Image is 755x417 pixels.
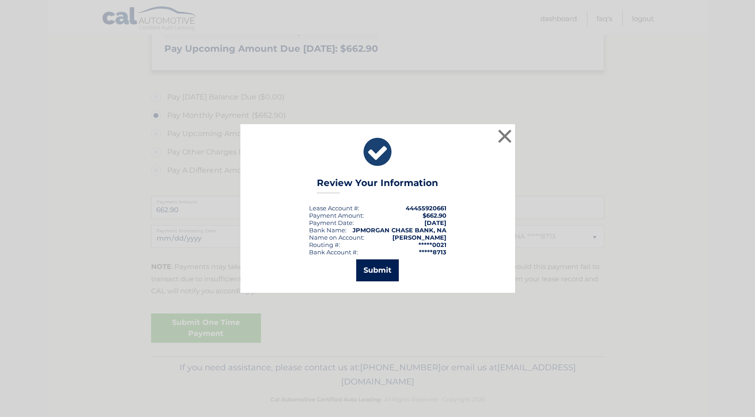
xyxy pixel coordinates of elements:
[353,226,446,234] strong: JPMORGAN CHASE BANK, NA
[496,127,514,145] button: ×
[392,234,446,241] strong: [PERSON_NAME]
[406,204,446,212] strong: 44455920661
[309,248,358,256] div: Bank Account #:
[356,259,399,281] button: Submit
[309,226,347,234] div: Bank Name:
[309,212,364,219] div: Payment Amount:
[309,219,353,226] span: Payment Date
[423,212,446,219] span: $662.90
[309,204,359,212] div: Lease Account #:
[309,234,364,241] div: Name on Account:
[309,219,354,226] div: :
[309,241,340,248] div: Routing #:
[317,177,438,193] h3: Review Your Information
[424,219,446,226] span: [DATE]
